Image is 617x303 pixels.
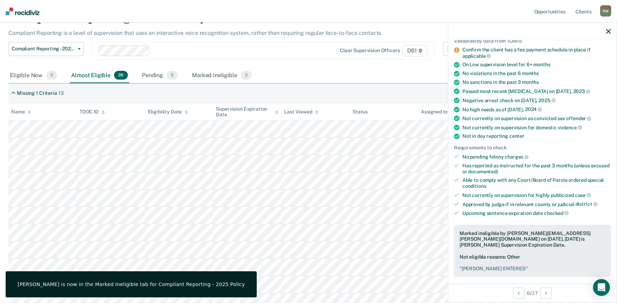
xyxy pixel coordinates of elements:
[462,47,611,59] div: Confirm the client has a fee payment schedule in place if applicable
[593,279,610,296] div: Open Intercom Messenger
[11,109,31,115] div: Name
[460,266,605,272] pre: " [PERSON_NAME] ENTERED "
[12,46,75,52] span: Compliant Reporting - 2025 Policy
[544,210,569,216] span: checked
[468,169,498,174] span: documented)
[340,48,400,54] div: Clear supervision officers
[70,68,129,84] div: Almost Eligible
[462,79,611,85] div: No sanctions in the past 3
[462,133,611,139] div: Not in day reporting
[460,230,605,248] div: Marked ineligible by [PERSON_NAME][EMAIL_ADDRESS][PERSON_NAME][DOMAIN_NAME] on [DATE]. [DATE] is ...
[6,7,39,15] img: Recidiviz
[462,210,611,216] div: Upcoming sentence expiration date
[448,284,617,302] div: 6 / 27
[18,281,245,287] div: [PERSON_NAME] is now in the Marked Ineligible tab for Compliant Reporting - 2025 Policy
[284,109,318,115] div: Last Viewed
[8,68,58,84] div: Eligible Now
[17,90,57,96] div: Missing 1 Criteria
[148,109,188,115] div: Eligibility Date
[600,5,611,17] div: N M
[462,106,611,113] div: No high needs as of [DATE],
[534,62,550,67] span: months
[114,71,128,80] span: 26
[241,71,252,80] span: 2
[454,145,611,151] div: Requirements to check
[454,38,611,44] div: Validated by data from TOMIS
[573,88,590,94] span: 2023
[462,183,486,189] span: conditions
[216,106,279,118] div: Supervision Expiration Date
[462,97,611,104] div: Negative arrest check on [DATE],
[462,70,611,76] div: No violations in the past 6
[460,254,605,272] div: Not eligible reasons: Other
[505,154,529,160] span: charges
[575,192,591,198] span: case
[513,287,524,299] button: Previous Opportunity
[462,115,611,122] div: Not currently on supervision as convicted sex
[353,109,368,115] div: Status
[522,79,539,85] span: months
[462,154,611,160] div: No pending felony
[421,109,454,115] div: Assigned to
[566,116,592,121] span: offender
[575,201,598,207] span: district
[167,71,178,80] span: 5
[522,70,539,76] span: months
[462,177,611,189] div: Able to comply with any Court/Board of Parole ordered special
[462,62,611,68] div: On Low supervision level for 6+
[525,106,542,112] span: 2024
[141,68,179,84] div: Pending
[80,109,105,115] div: TDOC ID
[462,163,611,175] div: Has reported as instructed for the past 3 months (unless excused or
[462,124,611,131] div: Not currently on supervision for domestic
[462,201,611,208] div: Approved by judge if in relevant county or judicial
[462,88,611,94] div: Passed most recent [MEDICAL_DATA] on [DATE],
[558,125,582,130] span: violence
[541,287,552,299] button: Next Opportunity
[191,68,253,84] div: Marked Ineligible
[509,133,524,139] span: center
[8,30,382,36] p: Compliant Reporting is a level of supervision that uses an interactive voice recognition system, ...
[58,90,64,96] div: 13
[46,71,57,80] span: 0
[462,192,611,198] div: Not currently on supervision for highly publicized
[403,45,427,56] span: D61
[538,98,555,103] span: 2025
